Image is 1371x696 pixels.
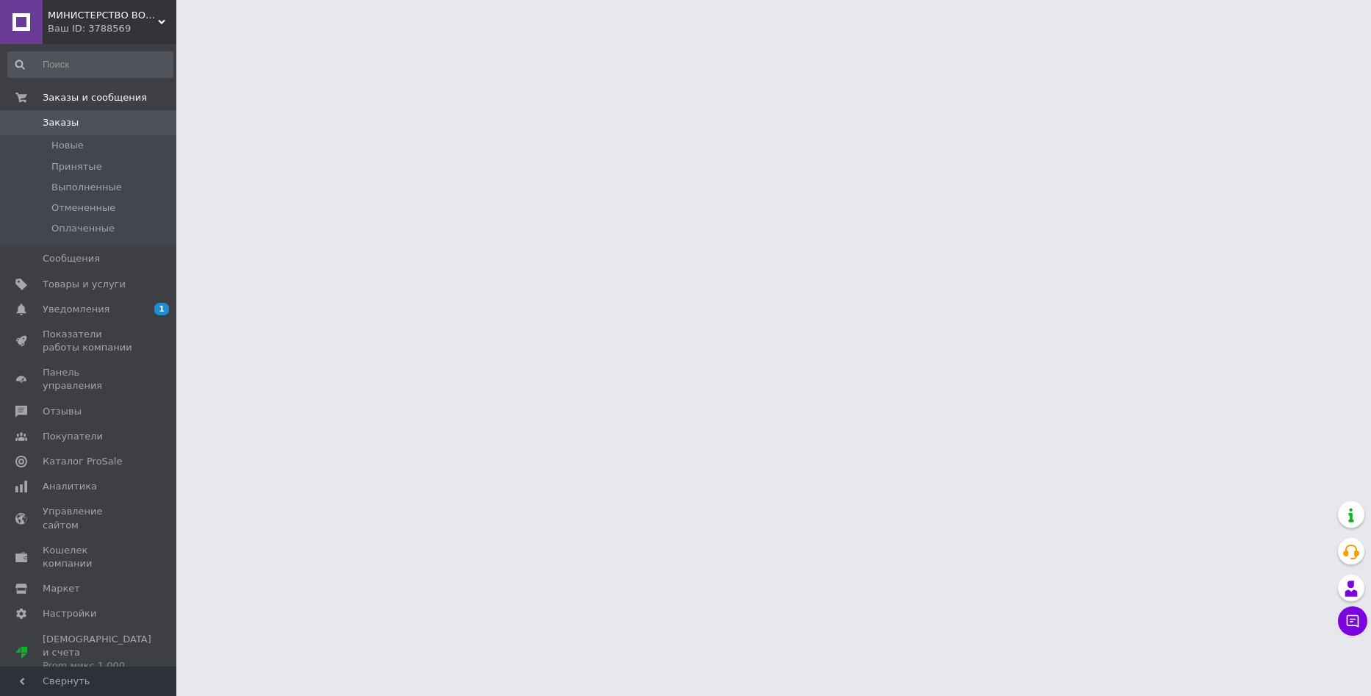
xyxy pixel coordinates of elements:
input: Поиск [7,51,173,78]
span: МИНИСТЕРСТВО ВОРОТ УКРАИНЫ [48,9,158,22]
span: Принятые [51,160,102,173]
span: Каталог ProSale [43,455,122,468]
span: Панель управления [43,366,136,392]
span: Показатели работы компании [43,328,136,354]
span: Заказы и сообщения [43,91,147,104]
button: Чат с покупателем [1338,606,1367,636]
span: Отмененные [51,201,115,215]
span: Покупатели [43,430,103,443]
span: Оплаченные [51,222,115,235]
span: Настройки [43,607,96,620]
div: Ваш ID: 3788569 [48,22,176,35]
span: Выполненные [51,181,122,194]
span: Уведомления [43,303,109,316]
span: Отзывы [43,405,82,418]
span: Аналитика [43,480,97,493]
span: Маркет [43,582,80,595]
span: Кошелек компании [43,544,136,570]
span: [DEMOGRAPHIC_DATA] и счета [43,633,151,673]
span: Управление сайтом [43,505,136,531]
span: Заказы [43,116,79,129]
div: Prom микс 1 000 [43,659,151,672]
span: Новые [51,139,84,152]
span: Сообщения [43,252,100,265]
span: Товары и услуги [43,278,126,291]
span: 1 [154,303,169,315]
